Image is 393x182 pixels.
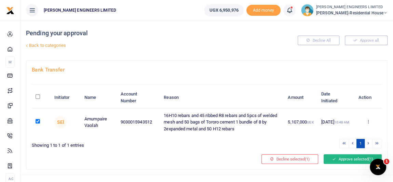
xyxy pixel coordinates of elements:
th: : activate to sort column descending [32,87,51,108]
li: M [5,56,15,68]
td: 9030015943512 [117,108,160,136]
span: (1) [305,157,310,161]
button: Approve selected(1) [324,154,382,164]
td: [DATE] [317,108,354,136]
th: Amount: activate to sort column ascending [284,87,317,108]
a: UGX 6,950,976 [204,4,243,16]
th: Action: activate to sort column ascending [354,87,382,108]
li: Wallet ballance [201,4,246,16]
div: Showing 1 to 1 of 1 entries [32,138,204,149]
span: [PERSON_NAME]-Residential House [316,10,388,16]
span: UGX 6,950,976 [209,7,238,14]
th: Name: activate to sort column ascending [81,87,117,108]
a: Add money [246,7,281,12]
th: Reason: activate to sort column ascending [160,87,284,108]
span: Add money [246,5,281,16]
td: 16H10 rebars and 45 ribbed R8 rebars and 5pcs of welded mesh and 50 bags of Tororo cement 1 bundl... [160,108,284,136]
img: profile-user [301,4,313,16]
small: UGX [307,120,313,124]
a: profile-user [PERSON_NAME] ENGINEERS LIMITED [PERSON_NAME]-Residential House [301,4,388,16]
small: [PERSON_NAME] ENGINEERS LIMITED [316,4,388,10]
span: [PERSON_NAME] ENGINEERS LIMITED [41,7,119,13]
th: Date Initiated: activate to sort column ascending [317,87,354,108]
h4: Pending your approval [26,29,265,37]
a: Back to categories [24,40,265,51]
a: logo-small logo-large logo-large [6,8,14,13]
td: 5,107,000 [284,108,317,136]
span: (1) [368,157,373,161]
button: Decline selected(1) [261,154,318,164]
span: Spencer Engineers limited [54,116,67,128]
td: Amumpaire Vaolah [81,108,117,136]
small: 10:48 AM [334,120,349,124]
span: 1 [384,159,389,164]
li: Toup your wallet [246,5,281,16]
th: Initiator: activate to sort column ascending [51,87,81,108]
img: logo-small [6,6,14,15]
a: 1 [356,139,365,148]
h4: Bank Transfer [32,66,382,74]
th: Account Number: activate to sort column ascending [117,87,160,108]
iframe: Intercom live chat [370,159,386,175]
